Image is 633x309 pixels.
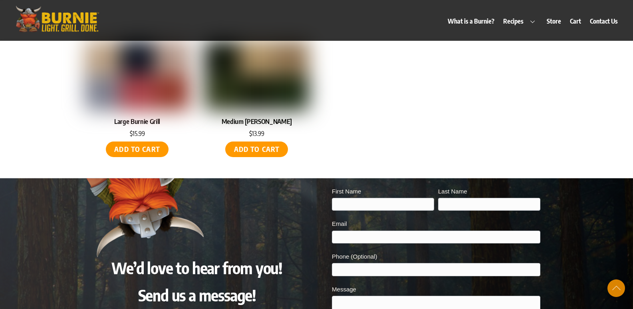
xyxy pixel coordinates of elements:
a: Recipes [500,12,542,30]
img: Medium Burnie Grill [204,6,309,110]
a: Add to cart: “Medium Burnie Grill” [225,142,288,157]
label: Last Name [438,186,540,198]
a: Add to cart: “Large Burnie Grill” [106,142,169,157]
span: We’d love to hear from you! [111,258,282,278]
bdi: 13.99 [249,130,264,138]
a: Cart [566,12,585,30]
label: Email [332,219,540,230]
label: Message [332,284,540,296]
label: Phone (Optional) [332,251,540,263]
span: $ [130,130,133,138]
a: Burnie Grill [11,23,103,36]
a: Large Burnie Grill [85,117,190,126]
label: First Name [332,186,434,198]
span: $ [249,130,252,138]
bdi: 15.99 [130,130,145,138]
img: burniegrill.com-logo-high-res-2020110_500px [11,4,103,34]
img: Large Burnie Grill [85,6,190,110]
img: Burnie Grill [85,178,205,258]
a: What is a Burnie? [444,12,498,30]
a: Medium [PERSON_NAME] [204,117,309,126]
a: Contact Us [586,12,622,30]
span: Send us a message! [138,285,256,305]
a: Store [543,12,565,30]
